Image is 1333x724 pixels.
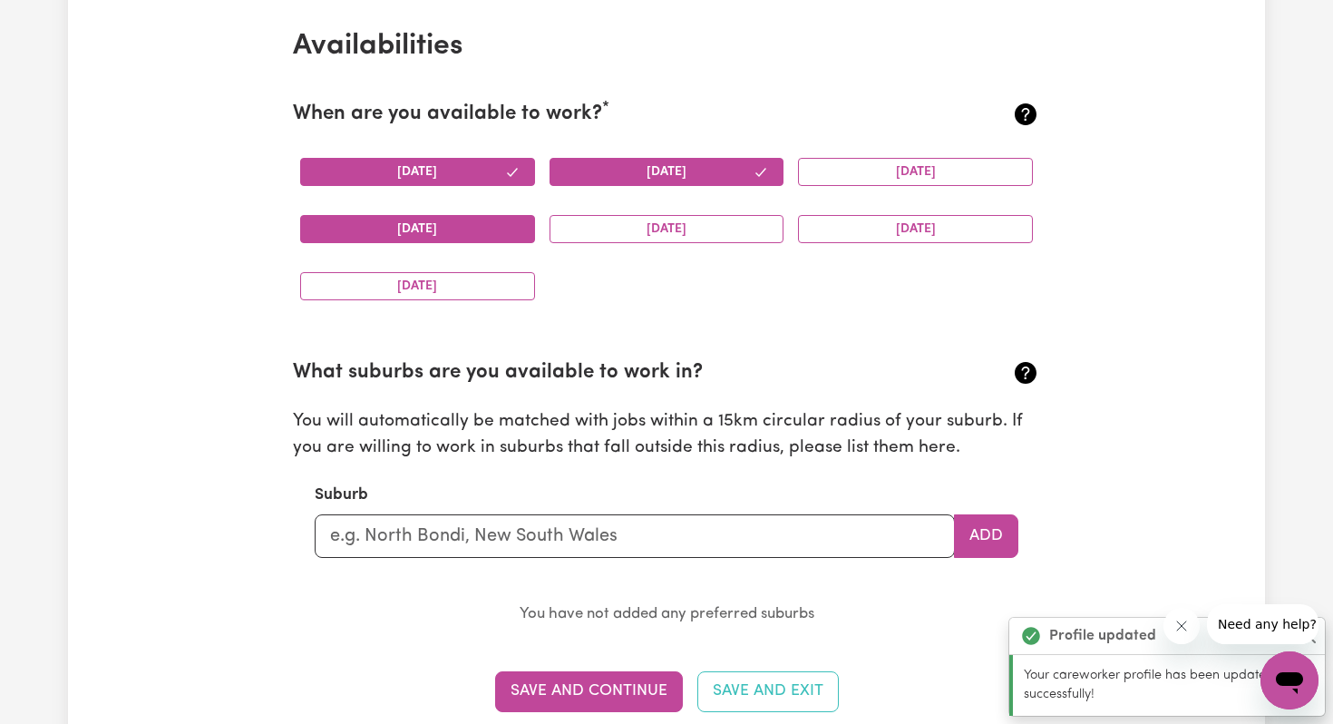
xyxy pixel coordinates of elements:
[550,215,784,243] button: [DATE]
[315,484,368,507] label: Suburb
[300,158,535,186] button: [DATE]
[1024,666,1314,705] p: Your careworker profile has been updated successfully!
[293,409,1040,462] p: You will automatically be matched with jobs within a 15km circular radius of your suburb. If you ...
[300,215,535,243] button: [DATE]
[798,215,1033,243] button: [DATE]
[697,671,839,711] button: Save and Exit
[293,361,916,386] h2: What suburbs are you available to work in?
[300,272,535,300] button: [DATE]
[315,514,955,558] input: e.g. North Bondi, New South Wales
[798,158,1033,186] button: [DATE]
[293,29,1040,64] h2: Availabilities
[954,514,1018,558] button: Add to preferred suburbs
[1260,651,1318,709] iframe: Button to launch messaging window
[550,158,784,186] button: [DATE]
[293,103,916,127] h2: When are you available to work?
[1163,608,1200,644] iframe: Close message
[1207,604,1318,644] iframe: Message from company
[520,606,814,621] small: You have not added any preferred suburbs
[495,671,683,711] button: Save and Continue
[1049,625,1156,647] strong: Profile updated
